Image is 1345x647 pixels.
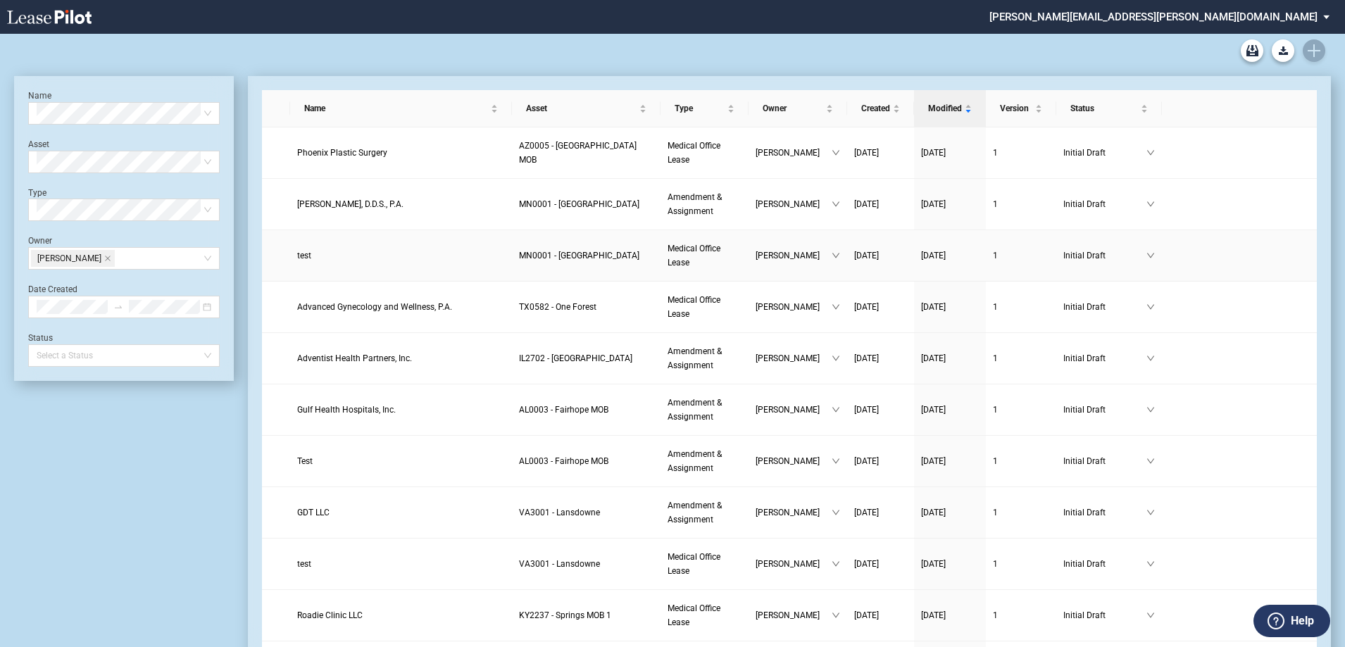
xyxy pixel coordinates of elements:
[756,197,832,211] span: [PERSON_NAME]
[512,90,661,127] th: Asset
[519,610,611,620] span: KY2237 - Springs MOB 1
[921,251,946,260] span: [DATE]
[993,249,1049,263] a: 1
[519,302,596,312] span: TX0582 - One Forest
[519,608,653,622] a: KY2237 - Springs MOB 1
[668,190,742,218] a: Amendment & Assignment
[28,188,46,198] label: Type
[297,559,311,569] span: test
[993,610,998,620] span: 1
[297,456,313,466] span: Test
[668,139,742,167] a: Medical Office Lease
[993,456,998,466] span: 1
[749,90,847,127] th: Owner
[986,90,1056,127] th: Version
[668,603,720,627] span: Medical Office Lease
[297,302,452,312] span: Advanced Gynecology and Wellness, P.A.
[993,608,1049,622] a: 1
[854,251,879,260] span: [DATE]
[921,456,946,466] span: [DATE]
[1146,354,1155,363] span: down
[1063,351,1146,365] span: Initial Draft
[993,557,1049,571] a: 1
[519,249,653,263] a: MN0001 - [GEOGRAPHIC_DATA]
[668,346,722,370] span: Amendment & Assignment
[993,197,1049,211] a: 1
[526,101,637,115] span: Asset
[661,90,749,127] th: Type
[668,501,722,524] span: Amendment & Assignment
[31,250,115,267] span: Anastasia Weston
[756,557,832,571] span: [PERSON_NAME]
[921,559,946,569] span: [DATE]
[1146,611,1155,620] span: down
[668,447,742,475] a: Amendment & Assignment
[297,454,505,468] a: Test
[668,244,720,268] span: Medical Office Lease
[993,251,998,260] span: 1
[756,403,832,417] span: [PERSON_NAME]
[921,508,946,517] span: [DATE]
[519,403,653,417] a: AL0003 - Fairhope MOB
[756,249,832,263] span: [PERSON_NAME]
[297,197,505,211] a: [PERSON_NAME], D.D.S., P.A.
[854,505,907,520] a: [DATE]
[854,405,879,415] span: [DATE]
[832,354,840,363] span: down
[519,300,653,314] a: TX0582 - One Forest
[993,403,1049,417] a: 1
[832,200,840,208] span: down
[297,148,387,158] span: Phoenix Plastic Surgery
[1000,101,1032,115] span: Version
[519,199,639,209] span: MN0001 - Southdale Place
[297,508,330,517] span: GDT LLC
[756,505,832,520] span: [PERSON_NAME]
[519,454,653,468] a: AL0003 - Fairhope MOB
[993,351,1049,365] a: 1
[113,302,123,312] span: to
[668,241,742,270] a: Medical Office Lease
[993,199,998,209] span: 1
[921,610,946,620] span: [DATE]
[928,101,962,115] span: Modified
[832,303,840,311] span: down
[854,403,907,417] a: [DATE]
[921,148,946,158] span: [DATE]
[1063,146,1146,160] span: Initial Draft
[519,557,653,571] a: VA3001 - Lansdowne
[1272,39,1294,62] button: Download Blank Form
[668,550,742,578] a: Medical Office Lease
[297,403,505,417] a: Gulf Health Hospitals, Inc.
[1146,406,1155,414] span: down
[297,351,505,365] a: Adventist Health Partners, Inc.
[1146,560,1155,568] span: down
[668,498,742,527] a: Amendment & Assignment
[993,302,998,312] span: 1
[854,199,879,209] span: [DATE]
[668,601,742,629] a: Medical Office Lease
[297,353,412,363] span: Adventist Health Partners, Inc.
[847,90,914,127] th: Created
[290,90,512,127] th: Name
[854,610,879,620] span: [DATE]
[519,141,637,165] span: AZ0005 - North Mountain MOB
[756,300,832,314] span: [PERSON_NAME]
[993,505,1049,520] a: 1
[921,608,979,622] a: [DATE]
[668,396,742,424] a: Amendment & Assignment
[832,611,840,620] span: down
[1146,200,1155,208] span: down
[921,249,979,263] a: [DATE]
[854,456,879,466] span: [DATE]
[921,353,946,363] span: [DATE]
[297,249,505,263] a: test
[756,351,832,365] span: [PERSON_NAME]
[993,148,998,158] span: 1
[297,300,505,314] a: Advanced Gynecology and Wellness, P.A.
[519,505,653,520] a: VA3001 - Lansdowne
[675,101,725,115] span: Type
[1063,249,1146,263] span: Initial Draft
[297,405,396,415] span: Gulf Health Hospitals, Inc.
[519,353,632,363] span: IL2702 - Bolingbrook Medical Office Building
[668,192,722,216] span: Amendment & Assignment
